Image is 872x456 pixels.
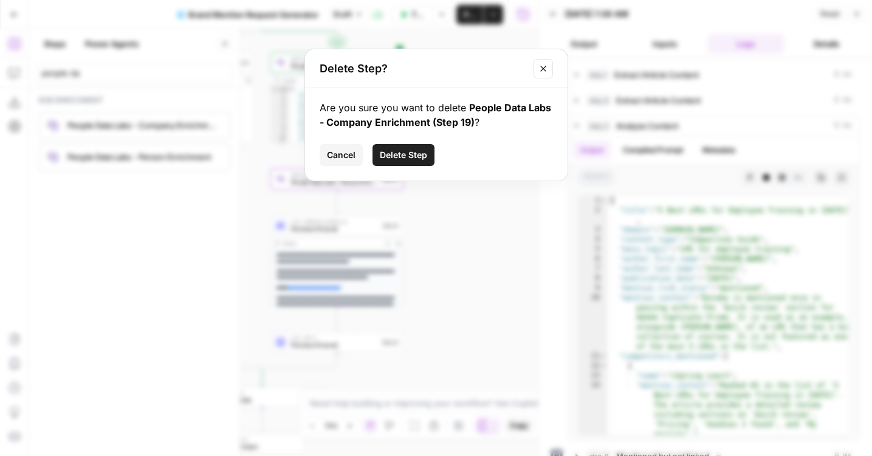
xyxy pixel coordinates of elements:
[320,100,553,130] div: Are you sure you want to delete ?
[320,60,526,77] h2: Delete Step?
[327,149,355,161] span: Cancel
[320,144,363,166] button: Cancel
[534,59,553,78] button: Close modal
[372,144,434,166] button: Delete Step
[380,149,427,161] span: Delete Step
